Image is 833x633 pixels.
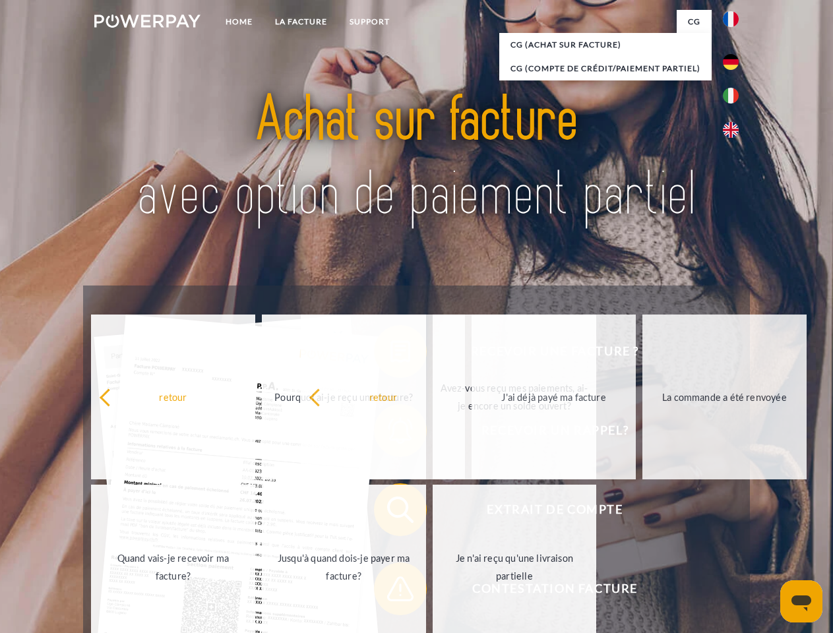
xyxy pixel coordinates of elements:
img: fr [723,11,739,27]
a: Home [214,10,264,34]
div: La commande a été renvoyée [650,388,799,406]
div: Jusqu'à quand dois-je payer ma facture? [270,549,418,585]
div: Quand vais-je recevoir ma facture? [99,549,247,585]
div: retour [99,388,247,406]
div: Pourquoi ai-je reçu une facture? [270,388,418,406]
a: LA FACTURE [264,10,338,34]
iframe: Bouton de lancement de la fenêtre de messagerie [780,580,822,622]
img: logo-powerpay-white.svg [94,15,201,28]
img: en [723,122,739,138]
div: retour [309,388,457,406]
a: CG (achat sur facture) [499,33,712,57]
img: title-powerpay_fr.svg [126,63,707,253]
img: it [723,88,739,104]
div: Je n'ai reçu qu'une livraison partielle [441,549,589,585]
a: Support [338,10,401,34]
a: CG (Compte de crédit/paiement partiel) [499,57,712,80]
div: J'ai déjà payé ma facture [479,388,628,406]
img: de [723,54,739,70]
a: CG [677,10,712,34]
